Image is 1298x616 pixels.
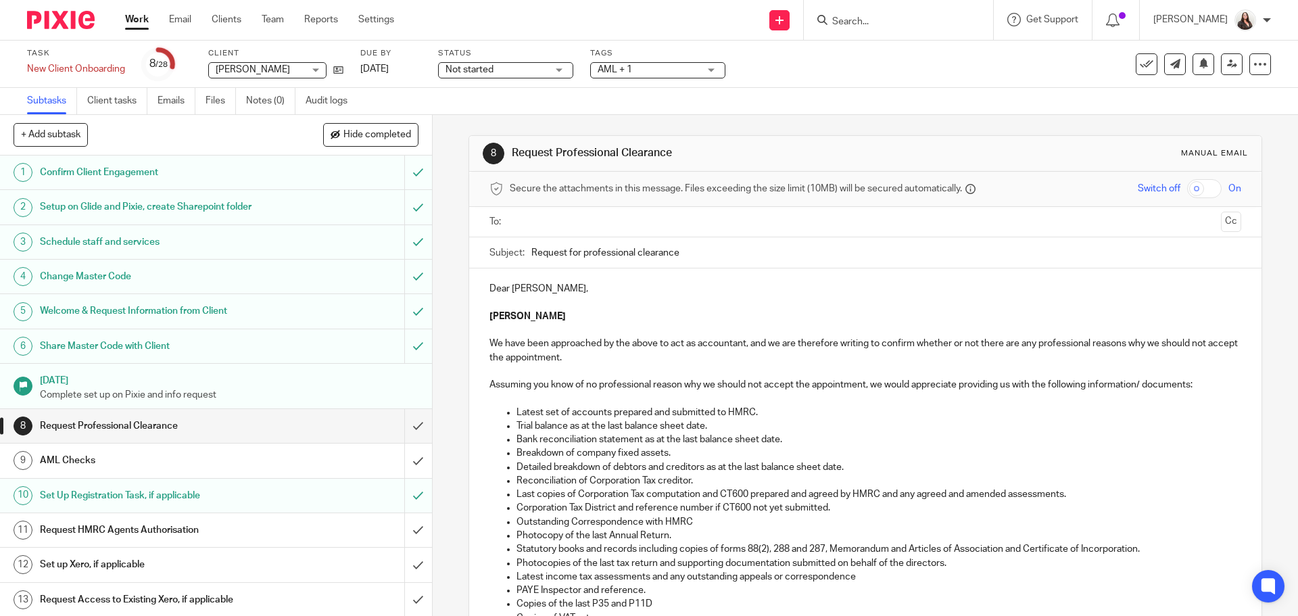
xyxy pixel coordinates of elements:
span: Secure the attachments in this message. Files exceeding the size limit (10MB) will be secured aut... [510,182,962,195]
a: Team [262,13,284,26]
h1: Setup on Glide and Pixie, create Sharepoint folder [40,197,274,217]
span: AML + 1 [598,65,632,74]
div: 8 [14,417,32,435]
h1: Set up Xero, if applicable [40,554,274,575]
p: Bank reconciliation statement as at the last balance sheet date. [516,433,1241,446]
span: Not started [446,65,494,74]
div: 1 [14,163,32,182]
a: Work [125,13,149,26]
a: Subtasks [27,88,77,114]
h1: Share Master Code with Client [40,336,274,356]
label: Due by [360,48,421,59]
span: Get Support [1026,15,1078,24]
label: To: [489,215,504,229]
h1: Request Professional Clearance [512,146,894,160]
a: Emails [158,88,195,114]
div: 12 [14,555,32,574]
label: Task [27,48,125,59]
a: Client tasks [87,88,147,114]
div: 13 [14,590,32,609]
h1: Schedule staff and services [40,232,274,252]
p: Reconciliation of Corporation Tax creditor. [516,474,1241,488]
h1: Request HMRC Agents Authorisation [40,520,274,540]
p: Statutory books and records including copies of forms 88(2), 288 and 287, Memorandum and Articles... [516,542,1241,556]
p: Last copies of Corporation Tax computation and CT600 prepared and agreed by HMRC and any agreed a... [516,488,1241,501]
div: 11 [14,521,32,540]
a: Email [169,13,191,26]
div: 10 [14,486,32,505]
a: Notes (0) [246,88,295,114]
div: 4 [14,267,32,286]
h1: Change Master Code [40,266,274,287]
label: Client [208,48,343,59]
span: Switch off [1138,182,1180,195]
div: 5 [14,302,32,321]
p: Outstanding Correspondence with HMRC [516,515,1241,529]
h1: [DATE] [40,371,418,387]
a: Reports [304,13,338,26]
p: Photocopies of the last tax return and supporting documentation submitted on behalf of the direct... [516,556,1241,570]
h1: Request Professional Clearance [40,416,274,436]
button: Cc [1221,212,1241,232]
p: Trial balance as at the last balance sheet date. [516,419,1241,433]
div: 8 [149,56,168,72]
h1: AML Checks [40,450,274,471]
span: On [1228,182,1241,195]
div: Manual email [1181,148,1248,159]
button: + Add subtask [14,123,88,146]
a: Files [206,88,236,114]
label: Subject: [489,246,525,260]
label: Tags [590,48,725,59]
strong: [PERSON_NAME] [489,312,566,321]
div: 9 [14,451,32,470]
div: New Client Onboarding [27,62,125,76]
div: 2 [14,198,32,217]
p: Corporation Tax District and reference number if CT600 not yet submitted. [516,501,1241,515]
a: Settings [358,13,394,26]
img: Pixie [27,11,95,29]
p: [PERSON_NAME] [1153,13,1228,26]
label: Status [438,48,573,59]
h1: Welcome & Request Information from Client [40,301,274,321]
button: Hide completed [323,123,418,146]
p: PAYE Inspector and reference. [516,584,1241,597]
p: Breakdown of company fixed assets. [516,446,1241,460]
p: Latest set of accounts prepared and submitted to HMRC. [516,406,1241,419]
span: [DATE] [360,64,389,74]
h1: Set Up Registration Task, if applicable [40,485,274,506]
p: Complete set up on Pixie and info request [40,388,418,402]
a: Audit logs [306,88,358,114]
small: /28 [155,61,168,68]
div: 8 [483,143,504,164]
p: Dear [PERSON_NAME], [489,282,1241,295]
p: Latest income tax assessments and any outstanding appeals or correspondence [516,570,1241,584]
h1: Confirm Client Engagement [40,162,274,183]
a: Clients [212,13,241,26]
p: Photocopy of the last Annual Return. [516,529,1241,542]
div: 3 [14,233,32,252]
img: 2022.jpg [1234,9,1256,31]
p: Assuming you know of no professional reason why we should not accept the appointment, we would ap... [489,378,1241,392]
span: Hide completed [343,130,411,141]
p: Copies of the last P35 and P11D [516,597,1241,611]
h1: Request Access to Existing Xero, if applicable [40,590,274,610]
div: 6 [14,337,32,356]
input: Search [831,16,953,28]
p: Detailed breakdown of debtors and creditors as at the last balance sheet date. [516,460,1241,474]
span: [PERSON_NAME] [216,65,290,74]
p: We have been approached by the above to act as accountant, and we are therefore writing to confir... [489,337,1241,364]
